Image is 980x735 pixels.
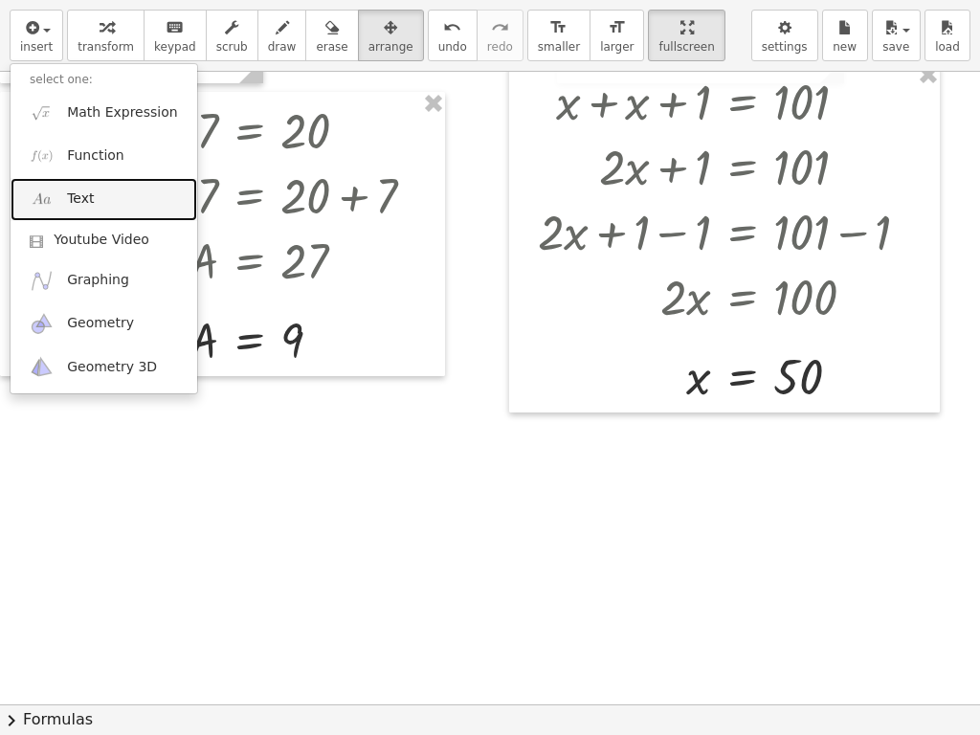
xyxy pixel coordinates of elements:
[11,178,197,221] a: Text
[549,16,568,39] i: format_size
[67,189,94,209] span: Text
[30,355,54,379] img: ggb-3d.svg
[166,16,184,39] i: keyboard
[11,302,197,345] a: Geometry
[268,40,297,54] span: draw
[305,10,358,61] button: erase
[54,231,149,250] span: Youtube Video
[477,10,523,61] button: redoredo
[11,69,197,91] li: select one:
[67,271,129,290] span: Graphing
[216,40,248,54] span: scrub
[30,312,54,336] img: ggb-geometry.svg
[10,10,63,61] button: insert
[11,345,197,389] a: Geometry 3D
[872,10,921,61] button: save
[538,40,580,54] span: smaller
[443,16,461,39] i: undo
[11,134,197,177] a: Function
[154,40,196,54] span: keypad
[67,358,157,377] span: Geometry 3D
[30,188,54,212] img: Aa.png
[30,100,54,124] img: sqrt_x.png
[590,10,644,61] button: format_sizelarger
[67,314,134,333] span: Geometry
[648,10,724,61] button: fullscreen
[67,103,177,122] span: Math Expression
[487,40,513,54] span: redo
[30,269,54,293] img: ggb-graphing.svg
[67,10,145,61] button: transform
[67,146,124,166] span: Function
[257,10,307,61] button: draw
[438,40,467,54] span: undo
[751,10,818,61] button: settings
[20,40,53,54] span: insert
[206,10,258,61] button: scrub
[600,40,634,54] span: larger
[144,10,207,61] button: keyboardkeypad
[762,40,808,54] span: settings
[935,40,960,54] span: load
[924,10,970,61] button: load
[882,40,909,54] span: save
[527,10,590,61] button: format_sizesmaller
[316,40,347,54] span: erase
[822,10,868,61] button: new
[30,144,54,167] img: f_x.png
[658,40,714,54] span: fullscreen
[11,221,197,259] a: Youtube Video
[11,91,197,134] a: Math Expression
[491,16,509,39] i: redo
[358,10,424,61] button: arrange
[608,16,626,39] i: format_size
[833,40,857,54] span: new
[368,40,413,54] span: arrange
[78,40,134,54] span: transform
[11,259,197,302] a: Graphing
[428,10,478,61] button: undoundo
